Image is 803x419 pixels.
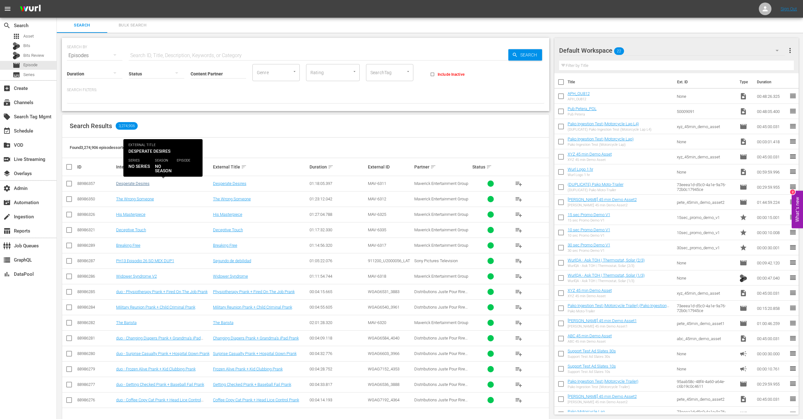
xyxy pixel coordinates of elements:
[568,182,623,187] a: (DUPLICATE) Pako Moto-Trailer
[368,212,386,217] span: MAV-6325
[789,259,797,266] span: reorder
[3,156,11,163] span: Live Streaming
[568,364,616,369] a: Support Test Ad Slates 10s
[674,346,737,361] td: None
[674,180,737,195] td: 73eeea1d-d5c0-4a1e-9a76-72b0c17945ce
[116,367,196,371] a: duo - Frozen Alive Prank + Kid Clubbing Prank
[511,207,526,222] button: playlist_add
[511,377,526,392] button: playlist_add
[213,212,242,217] a: His Masterpiece
[674,119,737,134] td: xyz_45min_demo_asset
[674,361,737,376] td: None
[116,398,204,407] a: duo - Coffee Copy Cat Prank + Head Lice Control Prank
[740,380,747,388] span: Episode
[568,203,637,207] div: [PERSON_NAME] 45 min Demo Asset2
[515,334,523,342] span: playlist_add
[310,367,366,371] div: 00:04:28.752
[740,365,747,373] span: Ad
[116,181,150,186] a: Desperate Desires
[511,284,526,299] button: playlist_add
[515,365,523,373] span: playlist_add
[3,270,11,278] span: DataPool
[3,141,11,149] span: VOD
[511,300,526,315] button: playlist_add
[789,122,797,130] span: reorder
[23,62,38,68] span: Episode
[77,181,114,186] div: 88986357
[368,181,386,186] span: MAV-6311
[213,163,308,171] div: External Title
[213,336,299,340] a: Changing Diapers Prank + Grandma's iPad Prank
[674,240,737,255] td: 30sec_promo_demo_v1
[568,143,634,147] div: Pako Ingestion Test (Motorcycle Lap)
[789,365,797,372] span: reorder
[116,351,210,356] a: duo - Surprise Casualty Prank + Hospital Gown Prank
[3,227,11,235] span: Reports
[511,362,526,377] button: playlist_add
[789,138,797,145] span: reorder
[23,52,44,59] span: Bits Review
[368,164,412,169] div: External ID
[472,163,509,171] div: Status
[789,198,797,206] span: reorder
[568,258,645,263] a: WurlQA - Ask TOH | Thermostat, Solar (2/3)
[674,104,737,119] td: 50009091
[789,334,797,342] span: reorder
[405,68,411,74] button: Open
[414,258,458,263] span: Sony Pictures Television
[77,320,114,325] div: 88986282
[568,339,612,344] div: ABC 45 min Demo Asset
[3,99,11,106] span: Channels
[3,242,11,250] span: Job Queues
[213,227,243,232] a: Deceptive Touch
[77,197,114,201] div: 88986350
[674,195,737,210] td: pete_45min_demo_asset2
[430,164,436,170] span: sort
[674,89,737,104] td: None
[674,149,737,164] td: xyz_45min_demo_asset
[310,382,366,387] div: 00:04:33.817
[789,213,797,221] span: reorder
[67,87,544,93] p: Search Filters:
[568,97,590,101] div: APH_OU812
[3,113,11,121] span: Search Tag Mgmt
[77,382,114,387] div: 88986277
[789,107,797,115] span: reorder
[77,243,114,248] div: 88986289
[568,112,597,116] div: Pub Petera
[568,137,634,141] a: Pako Ingestion Test (Motorcycle Lap)
[754,104,789,119] td: 00:48:05.400
[754,195,789,210] td: 01:44:59.224
[740,335,747,342] span: Video
[614,44,624,58] span: 22
[213,197,251,201] a: The Wrong Someone
[310,336,366,340] div: 00:04:09.118
[786,47,794,54] span: more_vert
[511,222,526,238] button: playlist_add
[13,42,20,50] div: Bits
[116,163,211,171] div: Internal Title
[674,331,737,346] td: abc_45min_demo_asset
[515,211,523,218] span: playlist_add
[568,233,610,238] div: 10 sec Promo Demo V1
[754,316,789,331] td: 01:00:46.259
[23,33,34,39] span: Asset
[754,286,789,301] td: 00:45:00.031
[568,173,593,177] div: Wurl Logo 1 hr
[368,351,399,356] span: WGAG6603_3966
[213,351,297,356] a: Surprise Casualty Prank + Hospital Gown Prank
[754,164,789,180] td: 00:59:59.996
[3,256,11,264] span: GraphQL
[116,212,145,217] a: His Masterpiece
[310,212,366,217] div: 01:27:04.788
[740,274,747,282] img: TV Bits
[754,180,789,195] td: 00:29:59.955
[13,32,20,40] span: Asset
[754,134,789,149] td: 00:03:01.418
[13,62,20,69] span: Episode
[511,331,526,346] button: playlist_add
[674,301,737,316] td: 73eeea1d-d5c0-4a1e-9a76-72b0c17945ce
[3,185,11,192] span: Admin
[754,225,789,240] td: 00:00:10.008
[116,122,138,130] span: 3,274,906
